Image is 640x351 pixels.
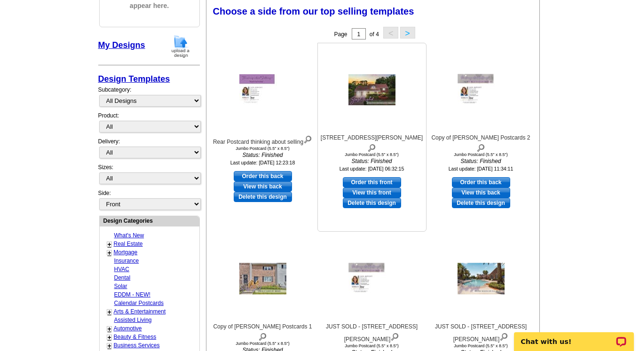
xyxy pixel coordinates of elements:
a: Mortgage [114,249,138,256]
img: view design details [367,142,376,152]
i: Status: Finished [320,157,424,165]
div: Delivery: [98,137,200,163]
a: use this design [234,171,292,181]
i: Status: Finished [429,157,533,165]
div: Product: [98,111,200,137]
img: 3305 Queen Ann Lane Front [348,74,395,105]
button: < [383,27,398,39]
div: JUST SOLD - [STREET_ADDRESS][PERSON_NAME] [429,322,533,343]
img: JUST SOLD - 1078 Point Meadows Dr 525 1 [458,263,505,295]
a: Solar [114,283,127,289]
a: EDDM - NEW! [114,291,150,298]
a: View this back [234,181,292,192]
span: of 4 [370,31,379,38]
small: Last update: [DATE] 12:23:18 [230,160,295,165]
span: Choose a side from our top selling templates [213,6,414,16]
div: Copy of [PERSON_NAME] Postcards 2 [429,133,533,152]
img: view design details [258,331,267,341]
img: view design details [303,133,312,144]
a: What's New [114,232,144,239]
img: view design details [499,331,508,341]
a: Delete this design [234,192,292,202]
div: Rear Postcard thinking about selling [211,133,315,146]
a: + [108,334,111,341]
img: Copy of Ann Wright Postcards 1 [239,263,286,295]
img: view design details [476,142,485,152]
div: Side: [98,189,200,211]
img: view design details [390,331,399,341]
a: + [108,342,111,350]
a: + [108,308,111,316]
a: Beauty & Fitness [114,334,157,340]
a: Real Estate [114,241,143,247]
div: Jumbo Postcard (5.5" x 8.5") [320,343,424,348]
div: Jumbo Postcard (5.5" x 8.5") [211,146,315,151]
div: Sizes: [98,163,200,189]
div: Design Categories [100,216,199,225]
a: Dental [114,274,131,281]
i: Status: Finished [211,151,315,159]
small: Last update: [DATE] 11:34:11 [449,166,514,172]
iframe: LiveChat chat widget [508,321,640,351]
div: Copy of [PERSON_NAME] Postcards 1 [211,322,315,341]
div: Jumbo Postcard (5.5" x 8.5") [429,152,533,157]
div: [STREET_ADDRESS][PERSON_NAME] [320,133,424,152]
a: HVAC [114,266,129,273]
a: Assisted Living [114,317,152,323]
a: Automotive [114,325,142,332]
button: > [400,27,415,39]
a: Business Services [114,342,160,349]
a: My Designs [98,40,145,50]
div: Subcategory: [98,86,200,111]
a: use this design [343,177,401,187]
span: Page [334,31,347,38]
img: Copy of Ann Wright Postcards 2 [458,74,505,106]
img: upload-design [168,34,193,58]
a: Delete this design [343,198,401,208]
a: Delete this design [452,198,510,208]
a: + [108,241,111,248]
a: + [108,249,111,257]
a: Calendar Postcards [114,300,164,306]
a: View this front [343,187,401,198]
div: Jumbo Postcard (5.5" x 8.5") [211,341,315,346]
a: + [108,325,111,333]
img: JUST SOLD - 1078 Point Meadows Dr 525 2 [348,263,395,295]
small: Last update: [DATE] 06:32:15 [340,166,404,172]
a: use this design [452,177,510,187]
div: Jumbo Postcard (5.5" x 8.5") [429,343,533,348]
a: Arts & Entertainment [114,308,166,315]
a: Insurance [114,257,139,264]
div: Jumbo Postcard (5.5" x 8.5") [320,152,424,157]
a: Design Templates [98,74,170,84]
div: JUST SOLD - [STREET_ADDRESS][PERSON_NAME] [320,322,424,343]
img: Rear Postcard thinking about selling [239,74,286,105]
a: View this back [452,187,510,198]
